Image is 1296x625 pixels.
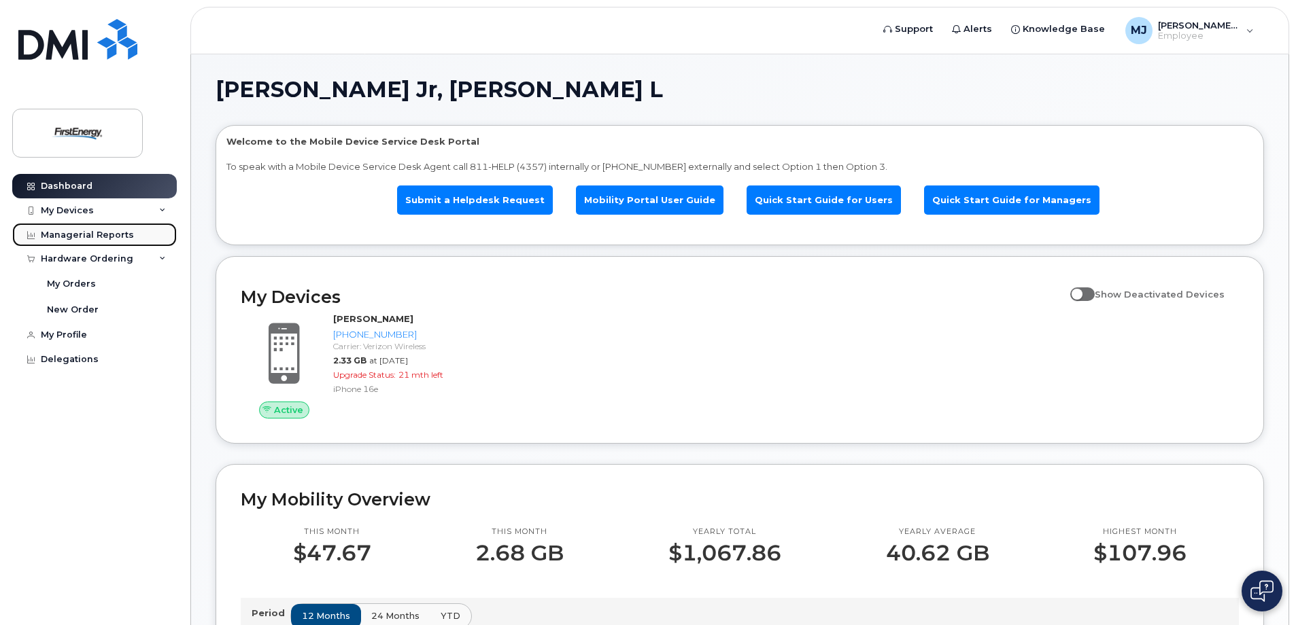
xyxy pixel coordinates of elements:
[333,340,473,352] div: Carrier: Verizon Wireless
[668,526,781,537] p: Yearly total
[747,185,901,215] a: Quick Start Guide for Users
[216,79,663,100] span: [PERSON_NAME] Jr, [PERSON_NAME] L
[886,526,989,537] p: Yearly average
[241,287,1063,307] h2: My Devices
[398,370,443,380] span: 21 mth left
[333,355,366,365] span: 2.33 GB
[397,185,553,215] a: Submit a Helpdesk Request
[293,526,371,537] p: This month
[1070,281,1081,292] input: Show Deactivated Devices
[241,489,1239,510] h2: My Mobility Overview
[293,541,371,565] p: $47.67
[226,160,1253,173] p: To speak with a Mobile Device Service Desk Agent call 811-HELP (4357) internally or [PHONE_NUMBER...
[333,313,413,324] strong: [PERSON_NAME]
[576,185,723,215] a: Mobility Portal User Guide
[333,383,473,395] div: iPhone 16e
[252,607,290,620] p: Period
[241,312,478,418] a: Active[PERSON_NAME][PHONE_NUMBER]Carrier: Verizon Wireless2.33 GBat [DATE]Upgrade Status:21 mth l...
[226,135,1253,148] p: Welcome to the Mobile Device Service Desk Portal
[668,541,781,565] p: $1,067.86
[441,609,460,622] span: YTD
[369,355,408,365] span: at [DATE]
[886,541,989,565] p: 40.62 GB
[371,609,420,622] span: 24 months
[1093,526,1187,537] p: Highest month
[1095,289,1225,300] span: Show Deactivated Devices
[333,370,396,380] span: Upgrade Status:
[475,526,564,537] p: This month
[475,541,564,565] p: 2.68 GB
[1093,541,1187,565] p: $107.96
[333,328,473,341] div: [PHONE_NUMBER]
[924,185,1099,215] a: Quick Start Guide for Managers
[1250,580,1274,602] img: Open chat
[274,404,303,416] span: Active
